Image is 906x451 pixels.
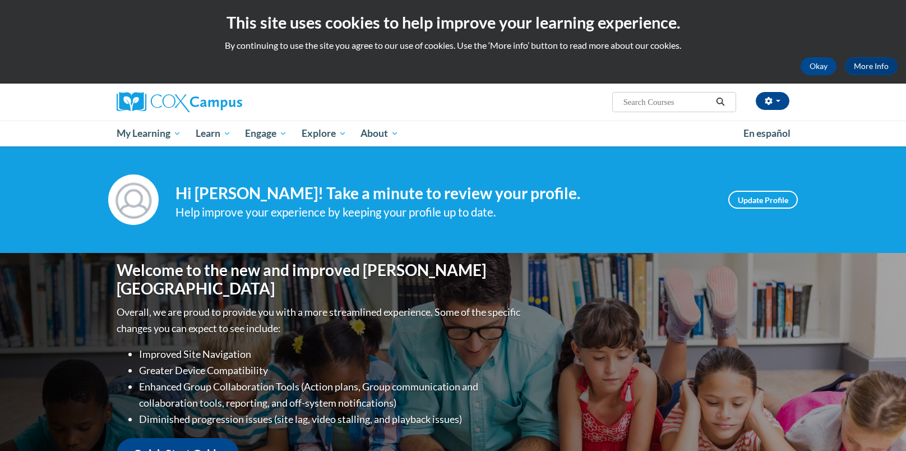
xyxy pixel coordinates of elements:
button: Search [712,95,729,109]
button: Okay [801,57,836,75]
button: Account Settings [756,92,789,110]
span: En español [743,127,791,139]
h2: This site uses cookies to help improve your learning experience. [8,11,898,34]
a: Engage [238,121,294,146]
a: Cox Campus [117,92,330,112]
img: Cox Campus [117,92,242,112]
a: Learn [188,121,238,146]
li: Enhanced Group Collaboration Tools (Action plans, Group communication and collaboration tools, re... [139,379,523,411]
li: Greater Device Compatibility [139,362,523,379]
h4: Hi [PERSON_NAME]! Take a minute to review your profile. [175,184,711,203]
li: Diminished progression issues (site lag, video stalling, and playback issues) [139,411,523,427]
input: Search Courses [622,95,712,109]
a: My Learning [109,121,188,146]
span: Learn [196,127,231,140]
span: My Learning [117,127,181,140]
p: By continuing to use the site you agree to our use of cookies. Use the ‘More info’ button to read... [8,39,898,52]
li: Improved Site Navigation [139,346,523,362]
img: Profile Image [108,174,159,225]
span: Engage [245,127,287,140]
div: Help improve your experience by keeping your profile up to date. [175,203,711,222]
a: More Info [845,57,898,75]
a: En español [736,122,798,145]
a: About [354,121,406,146]
p: Overall, we are proud to provide you with a more streamlined experience. Some of the specific cha... [117,304,523,337]
span: Explore [302,127,346,140]
a: Update Profile [728,191,798,209]
h1: Welcome to the new and improved [PERSON_NAME][GEOGRAPHIC_DATA] [117,261,523,298]
a: Explore [294,121,354,146]
span: About [360,127,399,140]
div: Main menu [100,121,806,146]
